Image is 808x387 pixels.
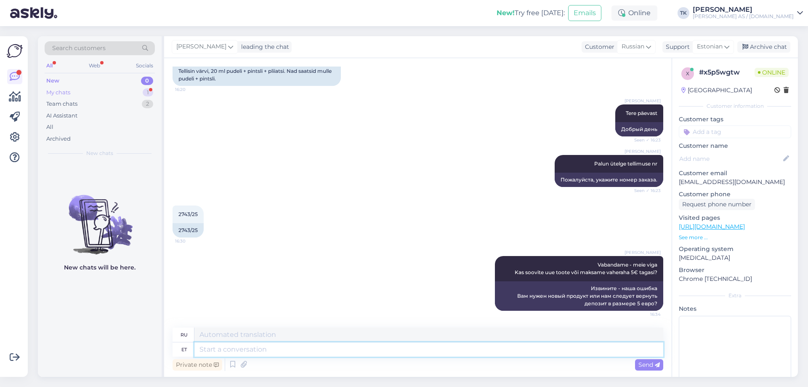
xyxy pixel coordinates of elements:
[679,154,781,163] input: Add name
[629,311,661,318] span: 16:34
[693,13,794,20] div: [PERSON_NAME] AS / [DOMAIN_NAME]
[697,42,723,51] span: Estonian
[52,44,106,53] span: Search customers
[87,60,102,71] div: Web
[737,41,790,53] div: Archive chat
[46,88,70,97] div: My chats
[679,292,791,299] div: Extra
[626,110,657,116] span: Tere päevast
[622,42,644,51] span: Russian
[555,173,663,187] div: Пожалуйста, укажите номер заказа.
[568,5,601,21] button: Emails
[625,249,661,256] span: [PERSON_NAME]
[46,135,71,143] div: Archived
[699,67,755,77] div: # x5p5wgtw
[238,43,289,51] div: leading the chat
[141,77,153,85] div: 0
[681,86,752,95] div: [GEOGRAPHIC_DATA]
[629,137,661,143] span: Seen ✓ 16:23
[615,122,663,136] div: Добрый день
[679,266,791,275] p: Browser
[679,169,791,178] p: Customer email
[173,359,222,371] div: Private note
[686,70,689,77] span: x
[7,43,23,59] img: Askly Logo
[625,148,661,155] span: [PERSON_NAME]
[679,125,791,138] input: Add a tag
[181,328,188,342] div: ru
[594,160,657,167] span: Palun ütelge tellimuse nr
[178,211,198,217] span: 2743/25
[638,361,660,368] span: Send
[173,223,204,238] div: 2743/25
[46,123,53,131] div: All
[679,275,791,283] p: Chrome [TECHNICAL_ID]
[679,214,791,222] p: Visited pages
[679,115,791,124] p: Customer tags
[46,77,59,85] div: New
[679,254,791,262] p: [MEDICAL_DATA]
[625,98,661,104] span: [PERSON_NAME]
[142,100,153,108] div: 2
[495,281,663,311] div: Извините - наша ошибка Вам нужен новый продукт или нам следует вернуть депозит в размере 5 евро?
[755,68,789,77] span: Online
[497,9,515,17] b: New!
[134,60,155,71] div: Socials
[629,187,661,194] span: Seen ✓ 16:23
[143,88,153,97] div: 1
[86,149,113,157] span: New chats
[679,245,791,254] p: Operating system
[582,43,614,51] div: Customer
[679,199,755,210] div: Request phone number
[679,141,791,150] p: Customer name
[497,8,565,18] div: Try free [DATE]:
[679,178,791,187] p: [EMAIL_ADDRESS][DOMAIN_NAME]
[693,6,803,20] a: [PERSON_NAME][PERSON_NAME] AS / [DOMAIN_NAME]
[679,234,791,241] p: See more ...
[679,304,791,313] p: Notes
[679,102,791,110] div: Customer information
[176,42,226,51] span: [PERSON_NAME]
[46,112,77,120] div: AI Assistant
[45,60,54,71] div: All
[38,180,162,256] img: No chats
[662,43,690,51] div: Support
[679,223,745,230] a: [URL][DOMAIN_NAME]
[678,7,689,19] div: TK
[175,238,207,244] span: 16:30
[64,263,136,272] p: New chats will be here.
[679,190,791,199] p: Customer phone
[46,100,77,108] div: Team chats
[181,342,187,357] div: et
[693,6,794,13] div: [PERSON_NAME]
[611,5,657,21] div: Online
[175,86,207,93] span: 16:20
[173,64,341,86] div: Tellisin värvi, 20 ml pudeli + pintsli + pliiatsi. Nad saatsid mulle pudeli + pintsli.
